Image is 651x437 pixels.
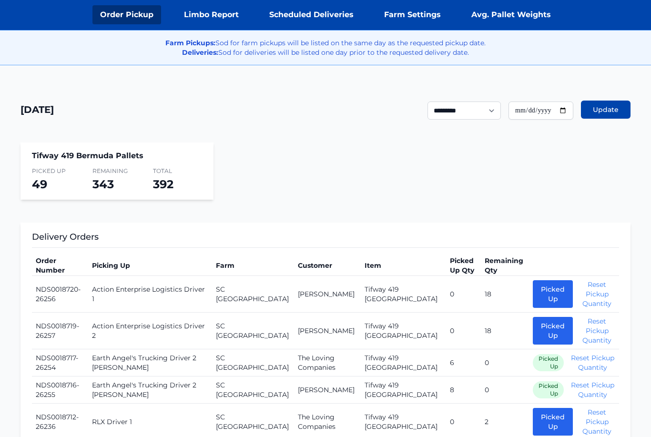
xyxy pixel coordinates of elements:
[153,167,202,175] span: Total
[153,177,173,191] span: 392
[212,349,294,376] td: SC [GEOGRAPHIC_DATA]
[464,5,559,24] a: Avg. Pallet Weights
[88,255,212,276] th: Picking Up
[32,150,202,162] h4: Tifway 419 Bermuda Pallets
[481,313,529,349] td: 18
[92,167,142,175] span: Remaining
[446,255,481,276] th: Picked Up Qty
[376,5,448,24] a: Farm Settings
[446,376,481,404] td: 8
[212,255,294,276] th: Farm
[579,280,615,308] button: Reset Pickup Quantity
[294,376,361,404] td: [PERSON_NAME]
[446,276,481,313] td: 0
[88,349,212,376] td: Earth Angel's Trucking Driver 2 [PERSON_NAME]
[481,276,529,313] td: 18
[294,255,361,276] th: Customer
[212,276,294,313] td: SC [GEOGRAPHIC_DATA]
[361,255,446,276] th: Item
[32,276,88,313] td: NDS0018720-26256
[361,313,446,349] td: Tifway 419 [GEOGRAPHIC_DATA]
[294,313,361,349] td: [PERSON_NAME]
[481,255,529,276] th: Remaining Qty
[262,5,361,24] a: Scheduled Deliveries
[361,349,446,376] td: Tifway 419 [GEOGRAPHIC_DATA]
[212,313,294,349] td: SC [GEOGRAPHIC_DATA]
[481,349,529,376] td: 0
[294,349,361,376] td: The Loving Companies
[165,39,215,47] strong: Farm Pickups:
[570,380,615,399] button: Reset Pickup Quantity
[533,317,573,345] button: Picked Up
[212,376,294,404] td: SC [GEOGRAPHIC_DATA]
[32,349,88,376] td: NDS0018717-26254
[92,177,114,191] span: 343
[176,5,246,24] a: Limbo Report
[88,313,212,349] td: Action Enterprise Logistics Driver 2
[361,276,446,313] td: Tifway 419 [GEOGRAPHIC_DATA]
[533,408,573,436] button: Picked Up
[32,376,88,404] td: NDS0018716-26255
[92,5,161,24] a: Order Pickup
[579,407,615,436] button: Reset Pickup Quantity
[481,376,529,404] td: 0
[20,103,54,116] h1: [DATE]
[88,276,212,313] td: Action Enterprise Logistics Driver 1
[32,255,88,276] th: Order Number
[593,105,619,114] span: Update
[182,48,218,57] strong: Deliveries:
[32,313,88,349] td: NDS0018719-26257
[32,167,81,175] span: Picked Up
[446,349,481,376] td: 6
[533,381,564,398] span: Picked Up
[579,316,615,345] button: Reset Pickup Quantity
[361,376,446,404] td: Tifway 419 [GEOGRAPHIC_DATA]
[294,276,361,313] td: [PERSON_NAME]
[533,280,573,308] button: Picked Up
[533,354,564,371] span: Picked Up
[32,177,47,191] span: 49
[581,101,631,119] button: Update
[446,313,481,349] td: 0
[32,230,619,248] h3: Delivery Orders
[570,353,615,372] button: Reset Pickup Quantity
[88,376,212,404] td: Earth Angel's Trucking Driver 2 [PERSON_NAME]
